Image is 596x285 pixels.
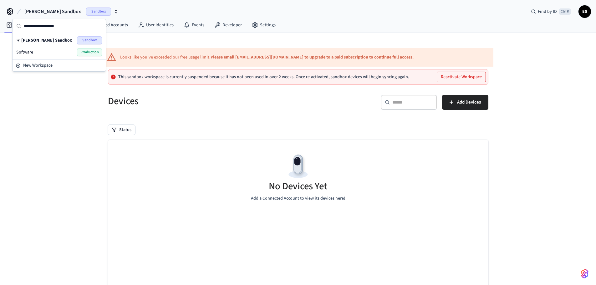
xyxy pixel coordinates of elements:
p: This sandbox workspace is currently suspended because it has not been used in over 2 weeks. Once ... [118,74,409,79]
button: New Workspace [13,60,105,71]
span: Add Devices [457,98,481,106]
button: Add Devices [442,95,488,110]
span: New Workspace [23,62,53,69]
span: Ctrl K [559,8,571,15]
a: Events [179,19,209,31]
div: Looks like you've exceeded our free usage limit. [120,54,414,61]
h5: Devices [108,95,294,108]
span: ES [579,6,590,17]
span: Sandbox [86,8,111,16]
span: Find by ID [538,8,557,15]
button: ES [578,5,591,18]
div: Suggestions [13,33,106,59]
div: Find by IDCtrl K [526,6,576,17]
a: Devices [1,19,34,31]
a: User Identities [133,19,179,31]
h5: No Devices Yet [269,180,327,193]
span: Sandbox [77,36,102,44]
img: Devices Empty State [284,152,312,181]
button: Status [108,125,135,135]
span: Software [16,49,33,55]
button: Reactivate Workspace [437,72,486,82]
span: [PERSON_NAME] Sandbox [24,8,81,15]
p: Add a Connected Account to view its devices here! [251,195,345,202]
a: Settings [247,19,281,31]
a: Please email [EMAIL_ADDRESS][DOMAIN_NAME] to upgrade to a paid subscription to continue full access. [211,54,414,60]
span: [PERSON_NAME] Sandbox [21,37,72,43]
span: Production [77,48,102,56]
img: SeamLogoGradient.69752ec5.svg [581,269,588,279]
a: Developer [209,19,247,31]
